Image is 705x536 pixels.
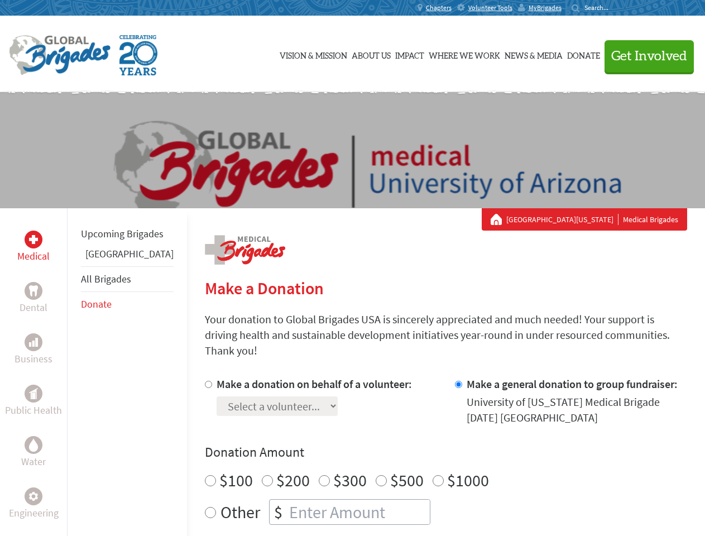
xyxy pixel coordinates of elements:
a: [GEOGRAPHIC_DATA] [85,247,174,260]
p: Public Health [5,403,62,418]
label: $500 [390,470,424,491]
div: Dental [25,282,42,300]
li: Upcoming Brigades [81,222,174,246]
p: Dental [20,300,47,315]
label: $300 [333,470,367,491]
img: logo-medical.png [205,235,285,265]
img: Dental [29,285,38,296]
div: $ [270,500,287,524]
a: Donate [81,298,112,310]
div: Medical [25,231,42,248]
p: Water [21,454,46,470]
label: Make a general donation to group fundraiser: [467,377,678,391]
div: Business [25,333,42,351]
p: Engineering [9,505,59,521]
a: WaterWater [21,436,46,470]
li: Greece [81,246,174,266]
img: Medical [29,235,38,244]
img: Water [29,438,38,451]
span: Get Involved [611,50,687,63]
input: Search... [584,3,616,12]
div: Engineering [25,487,42,505]
img: Global Brigades Logo [9,35,111,75]
a: BusinessBusiness [15,333,52,367]
div: University of [US_STATE] Medical Brigade [DATE] [GEOGRAPHIC_DATA] [467,394,687,425]
a: MedicalMedical [17,231,50,264]
h4: Donation Amount [205,443,687,461]
img: Engineering [29,492,38,501]
a: Upcoming Brigades [81,227,164,240]
label: $100 [219,470,253,491]
label: $200 [276,470,310,491]
span: Volunteer Tools [468,3,512,12]
li: Donate [81,292,174,317]
a: [GEOGRAPHIC_DATA][US_STATE] [506,214,618,225]
img: Public Health [29,388,38,399]
div: Medical Brigades [491,214,678,225]
a: DentalDental [20,282,47,315]
label: Make a donation on behalf of a volunteer: [217,377,412,391]
img: Global Brigades Celebrating 20 Years [119,35,157,75]
a: About Us [352,26,391,82]
p: Business [15,351,52,367]
img: Business [29,338,38,347]
input: Enter Amount [287,500,430,524]
span: Chapters [426,3,452,12]
p: Medical [17,248,50,264]
a: EngineeringEngineering [9,487,59,521]
a: Vision & Mission [280,26,347,82]
button: Get Involved [605,40,694,72]
a: All Brigades [81,272,131,285]
a: Where We Work [429,26,500,82]
a: News & Media [505,26,563,82]
div: Water [25,436,42,454]
span: MyBrigades [529,3,562,12]
label: $1000 [447,470,489,491]
a: Impact [395,26,424,82]
div: Public Health [25,385,42,403]
label: Other [220,499,260,525]
h2: Make a Donation [205,278,687,298]
p: Your donation to Global Brigades USA is sincerely appreciated and much needed! Your support is dr... [205,312,687,358]
li: All Brigades [81,266,174,292]
a: Donate [567,26,600,82]
a: Public HealthPublic Health [5,385,62,418]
